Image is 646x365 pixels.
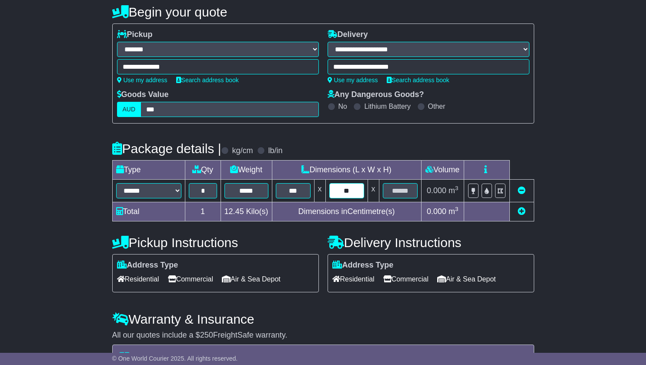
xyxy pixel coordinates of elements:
span: 0.000 [427,186,446,195]
label: AUD [117,102,141,117]
td: Type [112,161,185,180]
span: Air & Sea Depot [222,272,281,286]
span: Residential [332,272,375,286]
span: 0.000 [427,207,446,216]
sup: 3 [455,206,459,212]
td: Kilo(s) [221,202,272,221]
a: Search address book [176,77,239,84]
h4: Pickup Instructions [112,235,319,250]
h4: Package details | [112,141,221,156]
td: x [368,180,379,202]
label: lb/in [268,146,282,156]
label: Delivery [328,30,368,40]
td: Weight [221,161,272,180]
div: All our quotes include a $ FreightSafe warranty. [112,331,534,340]
label: No [338,102,347,111]
a: Add new item [518,207,526,216]
span: Residential [117,272,159,286]
a: Use my address [328,77,378,84]
label: Goods Value [117,90,169,100]
span: Commercial [168,272,213,286]
sup: 3 [455,185,459,191]
h4: Warranty & Insurance [112,312,534,326]
td: Total [112,202,185,221]
span: © One World Courier 2025. All rights reserved. [112,355,238,362]
td: 1 [185,202,221,221]
h4: Delivery Instructions [328,235,534,250]
label: Any Dangerous Goods? [328,90,424,100]
label: Address Type [332,261,394,270]
span: m [449,207,459,216]
td: Dimensions (L x W x H) [272,161,421,180]
a: Remove this item [518,186,526,195]
span: 12.45 [224,207,244,216]
label: Lithium Battery [364,102,411,111]
td: x [314,180,325,202]
span: 250 [200,331,213,339]
span: Air & Sea Depot [437,272,496,286]
td: Dimensions in Centimetre(s) [272,202,421,221]
label: kg/cm [232,146,253,156]
h4: Begin your quote [112,5,534,19]
a: Use my address [117,77,167,84]
label: Address Type [117,261,178,270]
td: Qty [185,161,221,180]
label: Pickup [117,30,153,40]
span: m [449,186,459,195]
a: Search address book [387,77,449,84]
label: Other [428,102,445,111]
td: Volume [421,161,464,180]
span: Commercial [383,272,428,286]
